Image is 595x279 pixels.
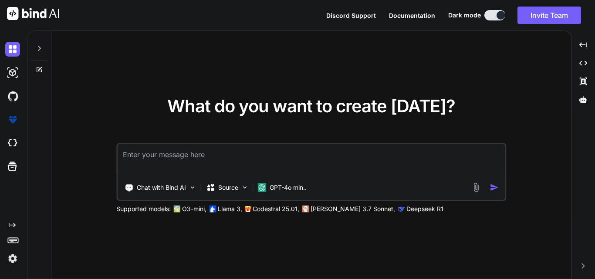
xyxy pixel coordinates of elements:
img: GPT-4o mini [257,183,266,192]
img: darkChat [5,42,20,57]
button: Discord Support [326,11,376,20]
span: Discord Support [326,12,376,19]
img: Mistral-AI [245,206,251,212]
span: Documentation [389,12,435,19]
p: Deepseek R1 [406,205,443,213]
button: Invite Team [517,7,581,24]
p: O3-mini, [182,205,206,213]
img: githubDark [5,89,20,104]
img: Pick Tools [189,184,196,191]
p: Supported models: [116,205,171,213]
p: Source [218,183,238,192]
img: Bind AI [7,7,59,20]
img: Llama2 [209,205,216,212]
img: claude [398,205,405,212]
p: [PERSON_NAME] 3.7 Sonnet, [311,205,395,213]
p: GPT-4o min.. [270,183,307,192]
p: Codestral 25.01, [253,205,299,213]
img: GPT-4 [173,205,180,212]
button: Documentation [389,11,435,20]
img: settings [5,251,20,266]
p: Llama 3, [218,205,242,213]
img: cloudideIcon [5,136,20,151]
img: claude [302,205,309,212]
img: premium [5,112,20,127]
img: darkAi-studio [5,65,20,80]
img: attachment [471,182,481,192]
p: Chat with Bind AI [137,183,186,192]
img: icon [490,183,499,192]
span: What do you want to create [DATE]? [167,95,455,117]
img: Pick Models [241,184,248,191]
span: Dark mode [448,11,481,20]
